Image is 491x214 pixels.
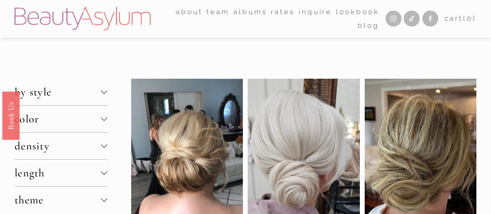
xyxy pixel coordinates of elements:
[15,133,107,159] button: density
[15,112,101,126] span: color
[271,5,295,19] a: Rates
[15,139,101,153] span: density
[15,166,101,180] span: length
[422,11,438,27] a: Facebook
[207,5,230,19] a: folder dropdown
[15,160,107,186] button: length
[15,193,101,206] span: theme
[207,6,230,18] span: team
[15,106,107,132] button: color
[234,5,267,19] a: albums
[336,5,379,19] a: Lookbook
[404,11,420,27] a: TikTok
[467,14,473,23] span: 0
[176,6,203,18] span: about
[2,92,19,140] a: Book Us
[386,11,401,27] a: Instagram
[15,187,107,213] button: theme
[15,85,101,99] span: by style
[358,19,379,32] a: Blog
[176,5,203,19] a: folder dropdown
[15,79,107,105] button: by style
[463,14,476,23] span: ( )
[444,12,476,25] a: 0 items in cart
[299,5,332,19] a: Inquire
[15,7,151,30] img: Beauty Asylum | Bridal Hair &amp; Makeup Charlotte &amp; Atlanta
